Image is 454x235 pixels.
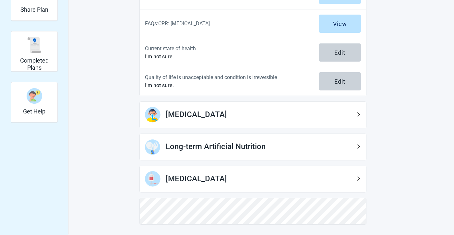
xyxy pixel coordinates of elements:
p: I'm not sure. [145,81,311,89]
h2: [MEDICAL_DATA] [166,109,356,121]
div: Long-term Artificial Nutrition [140,134,366,160]
p: Current state of health [145,44,311,53]
p: I'm not sure. [145,53,311,61]
div: [MEDICAL_DATA] [140,102,366,128]
img: person-question-x68TBcxA.svg [27,88,42,104]
button: View CPR: Cardiopulmonary Resuscitation [319,15,361,33]
h2: Share Plan [20,6,48,13]
div: View [333,20,347,27]
h2: Long-term Artificial Nutrition [166,141,356,153]
h2: Get Help [23,108,45,115]
span: right [356,112,361,117]
img: svg%3e [27,37,42,53]
button: Edit Quality of life is unacceptable and condition is irreversible [319,72,361,90]
div: Completed Plans [11,31,58,72]
div: Edit [334,78,345,85]
h2: Completed Plans [14,57,55,71]
div: [MEDICAL_DATA] [140,166,366,192]
h2: [MEDICAL_DATA] [166,173,356,185]
p: Quality of life is unacceptable and condition is irreversible [145,73,311,81]
span: right [356,176,361,181]
span: right [356,144,361,149]
div: Get Help [11,82,58,123]
div: Edit [334,49,345,56]
button: Edit Current state of health [319,43,361,62]
p: FAQs: CPR: [MEDICAL_DATA] [145,19,311,28]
